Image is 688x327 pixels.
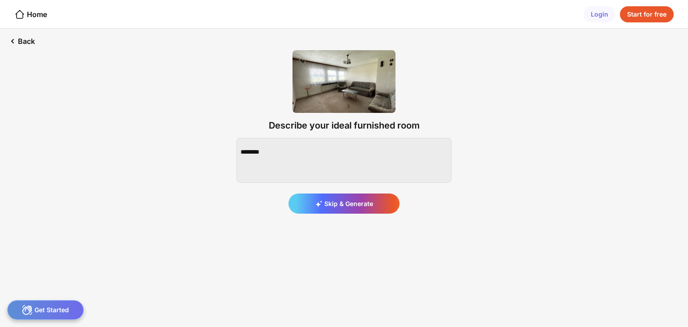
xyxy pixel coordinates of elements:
[7,300,84,320] div: Get Started
[288,194,400,214] div: Skip & Generate
[620,6,674,22] div: Start for free
[292,50,396,113] img: 9k=
[14,9,47,20] div: Home
[269,120,420,131] div: Describe your ideal furnished room
[584,6,615,22] div: Login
